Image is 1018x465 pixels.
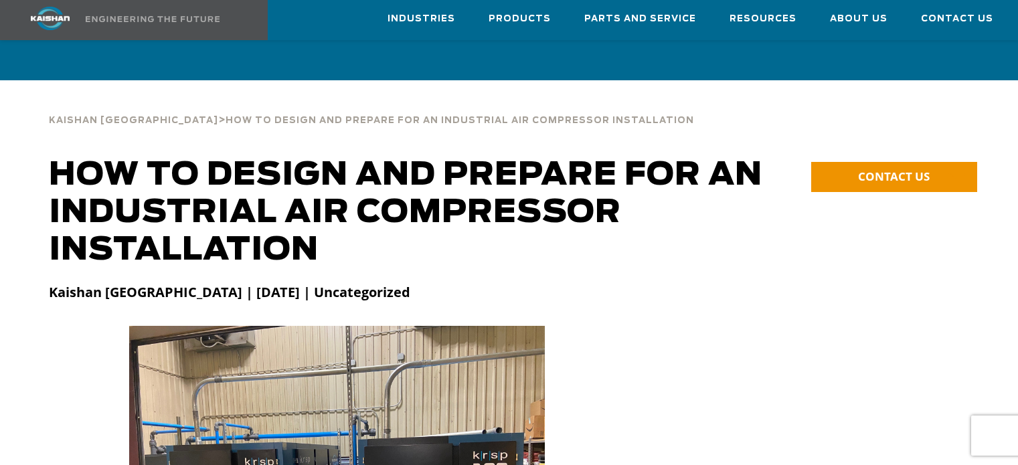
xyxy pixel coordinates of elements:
span: CONTACT US [858,169,930,184]
h1: How to Design and Prepare for an Industrial Air Compressor Installation [49,157,782,269]
a: Parts and Service [584,1,696,37]
span: Kaishan [GEOGRAPHIC_DATA] [49,116,218,125]
a: Contact Us [921,1,993,37]
a: Industries [388,1,455,37]
div: > [49,100,694,131]
span: Contact Us [921,11,993,27]
span: About Us [830,11,887,27]
a: Products [489,1,551,37]
span: Resources [730,11,796,27]
span: Industries [388,11,455,27]
img: Engineering the future [86,16,220,22]
strong: Kaishan [GEOGRAPHIC_DATA] | [DATE] | Uncategorized [49,283,410,301]
span: How to Design and Prepare for an Industrial Air Compressor Installation [226,116,694,125]
a: About Us [830,1,887,37]
a: Kaishan [GEOGRAPHIC_DATA] [49,114,218,126]
a: Resources [730,1,796,37]
span: Parts and Service [584,11,696,27]
span: Products [489,11,551,27]
a: CONTACT US [811,162,977,192]
a: How to Design and Prepare for an Industrial Air Compressor Installation [226,114,694,126]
